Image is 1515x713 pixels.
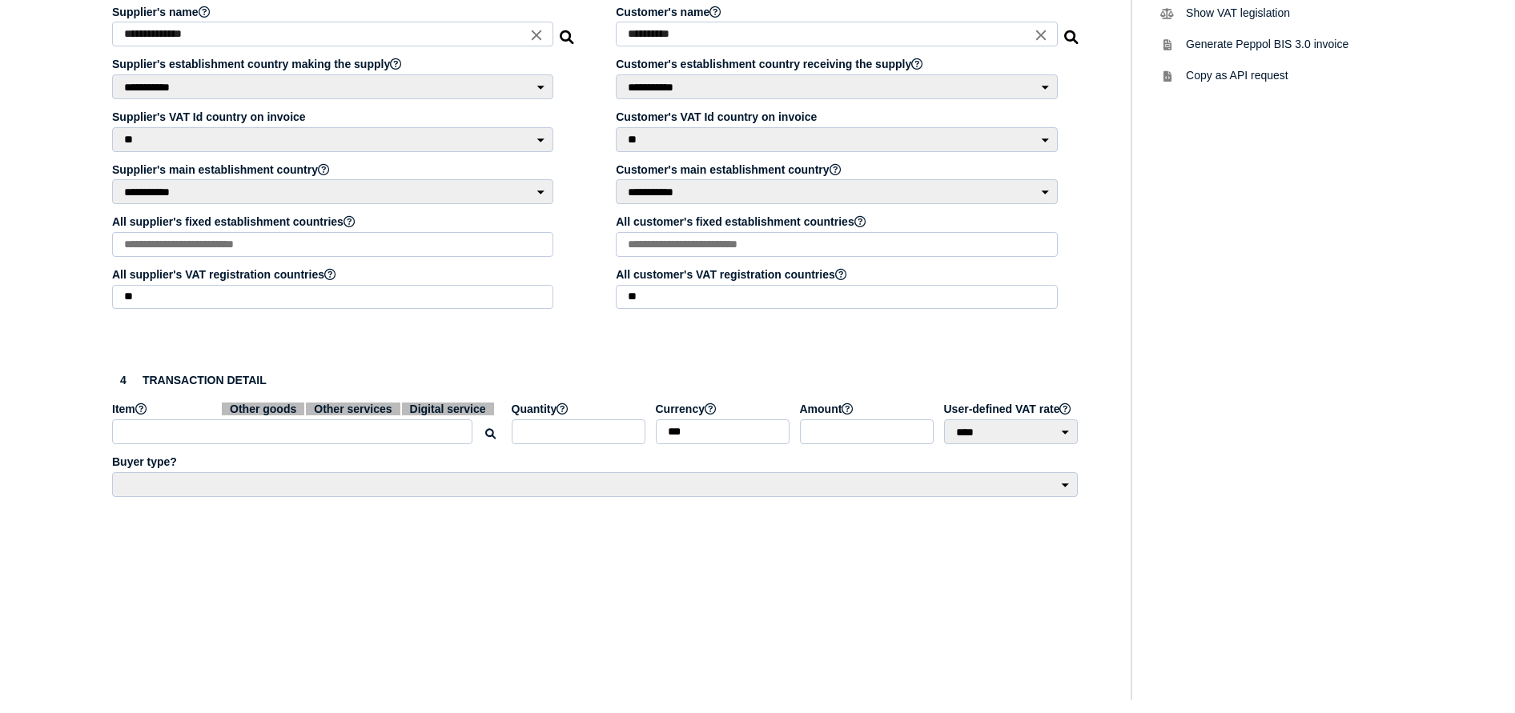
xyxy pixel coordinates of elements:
[528,26,545,44] i: Close
[616,268,1059,281] label: All customer's VAT registration countries
[512,403,648,415] label: Quantity
[112,403,504,415] label: Item
[112,6,556,18] label: Supplier's name
[222,403,304,415] span: Other goods
[112,215,556,228] label: All supplier's fixed establishment countries
[616,110,1059,123] label: Customer's VAT Id country on invoice
[96,353,1096,523] section: Define the item, and answer additional questions
[112,369,1080,391] h3: Transaction detail
[306,403,400,415] span: Other services
[402,403,494,415] span: Digital service
[112,58,556,70] label: Supplier's establishment country making the supply
[477,421,504,447] button: Search for an item by HS code or use natural language description
[112,268,556,281] label: All supplier's VAT registration countries
[112,110,556,123] label: Supplier's VAT Id country on invoice
[560,26,576,38] i: Search for a dummy seller
[112,369,135,391] div: 4
[112,163,556,176] label: Supplier's main establishment country
[944,403,1080,415] label: User-defined VAT rate
[1032,26,1050,44] i: Close
[616,6,1059,18] label: Customer's name
[656,403,792,415] label: Currency
[616,58,1059,70] label: Customer's establishment country receiving the supply
[800,403,936,415] label: Amount
[616,163,1059,176] label: Customer's main establishment country
[112,455,1080,468] label: Buyer type?
[1064,26,1080,38] i: Search for a dummy customer
[616,215,1059,228] label: All customer's fixed establishment countries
